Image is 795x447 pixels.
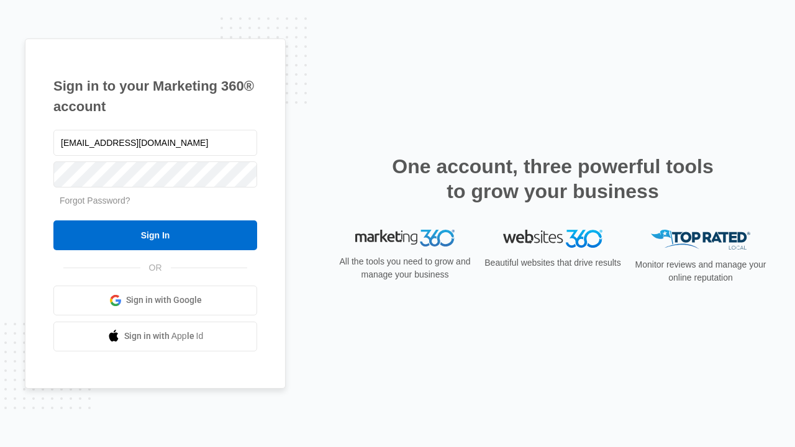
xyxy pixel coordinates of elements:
[60,196,130,205] a: Forgot Password?
[483,256,622,269] p: Beautiful websites that drive results
[631,258,770,284] p: Monitor reviews and manage your online reputation
[388,154,717,204] h2: One account, three powerful tools to grow your business
[335,255,475,281] p: All the tools you need to grow and manage your business
[53,130,257,156] input: Email
[503,230,602,248] img: Websites 360
[355,230,455,247] img: Marketing 360
[53,76,257,117] h1: Sign in to your Marketing 360® account
[53,322,257,351] a: Sign in with Apple Id
[124,330,204,343] span: Sign in with Apple Id
[140,261,171,274] span: OR
[126,294,202,307] span: Sign in with Google
[53,286,257,315] a: Sign in with Google
[53,220,257,250] input: Sign In
[651,230,750,250] img: Top Rated Local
